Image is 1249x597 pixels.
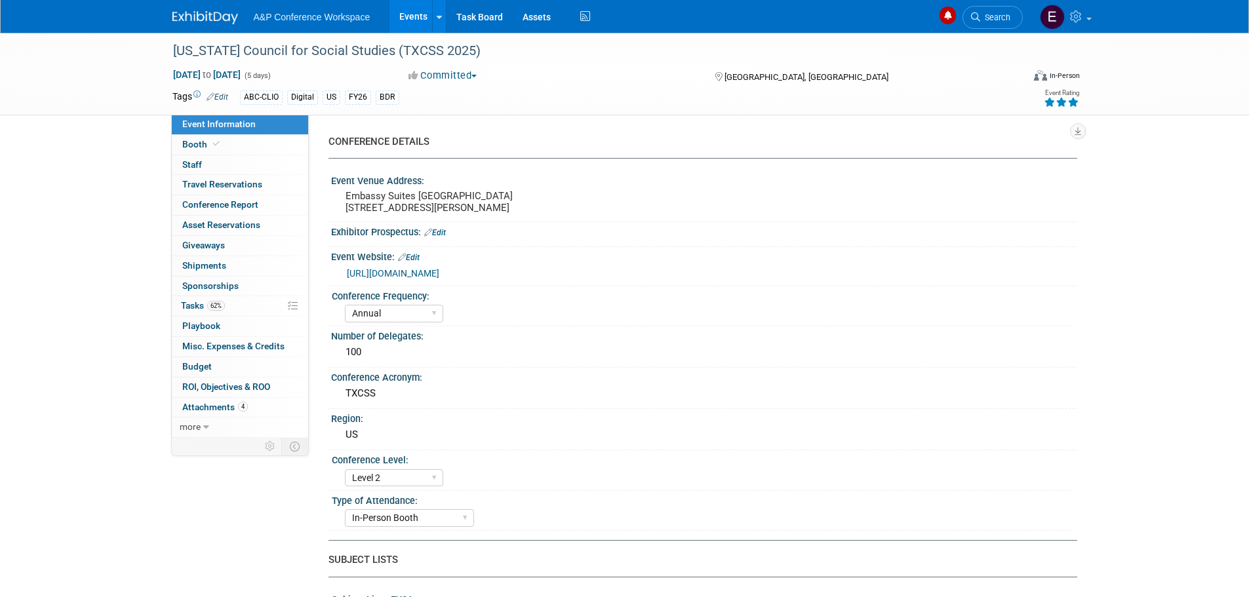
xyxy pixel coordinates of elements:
div: Type of Attendance: [332,491,1071,507]
span: Conference Report [182,199,258,210]
img: ExhibitDay [172,11,238,24]
a: [URL][DOMAIN_NAME] [347,268,439,279]
div: BDR [376,90,399,104]
span: Sponsorships [182,280,239,291]
a: Travel Reservations [172,175,308,195]
img: Erin Conklin [1040,5,1065,29]
span: [GEOGRAPHIC_DATA], [GEOGRAPHIC_DATA] [724,72,888,82]
a: more [172,417,308,437]
span: Event Information [182,119,256,129]
a: Sponsorships [172,277,308,296]
div: In-Person [1049,71,1080,81]
span: Playbook [182,320,220,331]
a: Asset Reservations [172,216,308,235]
span: Giveaways [182,240,225,250]
div: TXCSS [341,383,1067,404]
div: Event Format [945,68,1080,88]
div: US [341,425,1067,445]
td: Tags [172,90,228,105]
a: Shipments [172,256,308,276]
span: A&P Conference Workspace [254,12,370,22]
span: 4 [238,402,248,412]
a: Search [962,6,1023,29]
div: US [323,90,340,104]
div: Event Venue Address: [331,171,1077,187]
a: Playbook [172,317,308,336]
span: Asset Reservations [182,220,260,230]
a: Conference Report [172,195,308,215]
td: Toggle Event Tabs [281,438,308,455]
div: 100 [341,342,1067,362]
a: Attachments4 [172,398,308,417]
img: Format-Inperson.png [1034,70,1047,81]
span: more [180,421,201,432]
a: Edit [424,228,446,237]
span: Shipments [182,260,226,271]
a: Event Information [172,115,308,134]
div: Event Website: [331,247,1077,264]
div: Number of Delegates: [331,326,1077,343]
a: Staff [172,155,308,175]
span: ROI, Objectives & ROO [182,381,270,392]
a: Edit [398,253,420,262]
div: Region: [331,409,1077,425]
td: Personalize Event Tab Strip [259,438,282,455]
span: 62% [207,301,225,311]
span: Tasks [181,300,225,311]
a: ROI, Objectives & ROO [172,377,308,397]
div: ABC-CLIO [240,90,283,104]
span: Booth [182,139,222,149]
div: FY26 [345,90,371,104]
span: Staff [182,159,202,170]
a: Edit [207,92,228,102]
a: Misc. Expenses & Credits [172,337,308,356]
div: CONFERENCE DETAILS [328,135,1067,149]
pre: Embassy Suites [GEOGRAPHIC_DATA] [STREET_ADDRESS][PERSON_NAME] [346,190,627,214]
button: Committed [404,69,482,83]
span: Attachments [182,402,248,412]
span: Misc. Expenses & Credits [182,341,285,351]
span: [DATE] [DATE] [172,69,241,81]
div: Conference Acronym: [331,368,1077,384]
span: Budget [182,361,212,372]
a: Giveaways [172,236,308,256]
div: SUBJECT LISTS [328,553,1067,567]
i: Booth reservation complete [213,140,220,147]
div: Conference Frequency: [332,286,1071,303]
div: Exhibitor Prospectus: [331,222,1077,239]
span: to [201,69,213,80]
div: [US_STATE] Council for Social Studies (TXCSS 2025) [169,39,1003,63]
a: Budget [172,357,308,377]
a: Tasks62% [172,296,308,316]
span: Search [980,12,1010,22]
div: Digital [287,90,318,104]
span: Travel Reservations [182,179,262,189]
a: Booth [172,135,308,155]
span: (5 days) [243,71,271,80]
div: Conference Level: [332,450,1071,467]
div: Event Rating [1044,90,1079,96]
